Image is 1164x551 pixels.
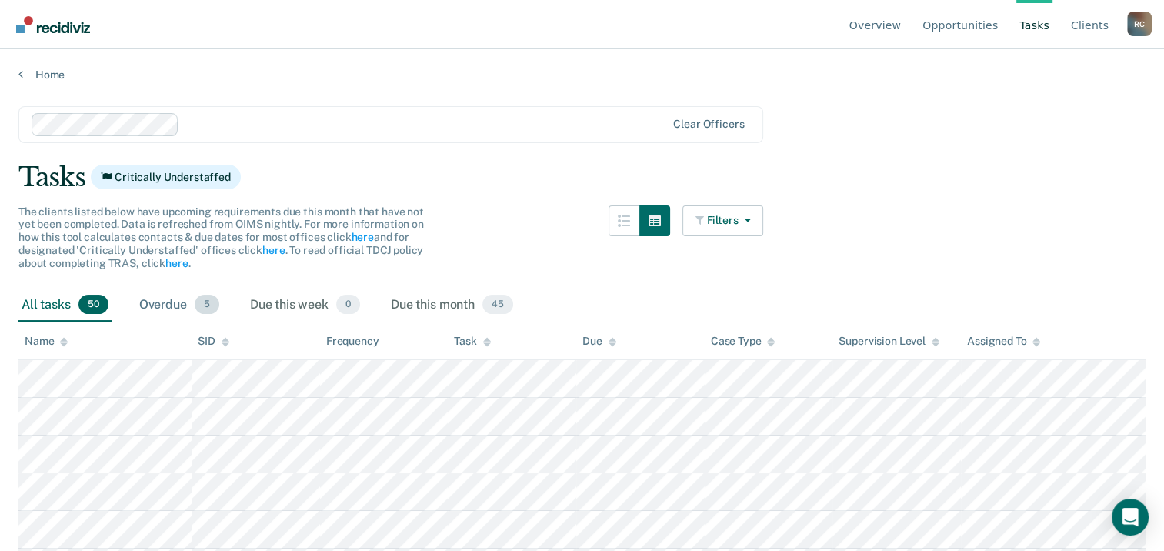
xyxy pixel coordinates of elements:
[582,335,616,348] div: Due
[91,165,241,189] span: Critically Understaffed
[18,162,1146,193] div: Tasks
[25,335,68,348] div: Name
[673,118,744,131] div: Clear officers
[711,335,775,348] div: Case Type
[1127,12,1152,36] button: Profile dropdown button
[388,289,516,322] div: Due this month45
[18,68,1146,82] a: Home
[136,289,222,322] div: Overdue5
[482,295,513,315] span: 45
[351,231,373,243] a: here
[18,289,112,322] div: All tasks50
[1127,12,1152,36] div: R C
[682,205,764,236] button: Filters
[18,205,424,269] span: The clients listed below have upcoming requirements due this month that have not yet been complet...
[198,335,229,348] div: SID
[839,335,939,348] div: Supervision Level
[78,295,108,315] span: 50
[967,335,1040,348] div: Assigned To
[454,335,490,348] div: Task
[262,244,285,256] a: here
[1112,499,1149,536] div: Open Intercom Messenger
[165,257,188,269] a: here
[247,289,363,322] div: Due this week0
[16,16,90,33] img: Recidiviz
[336,295,360,315] span: 0
[326,335,379,348] div: Frequency
[195,295,219,315] span: 5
